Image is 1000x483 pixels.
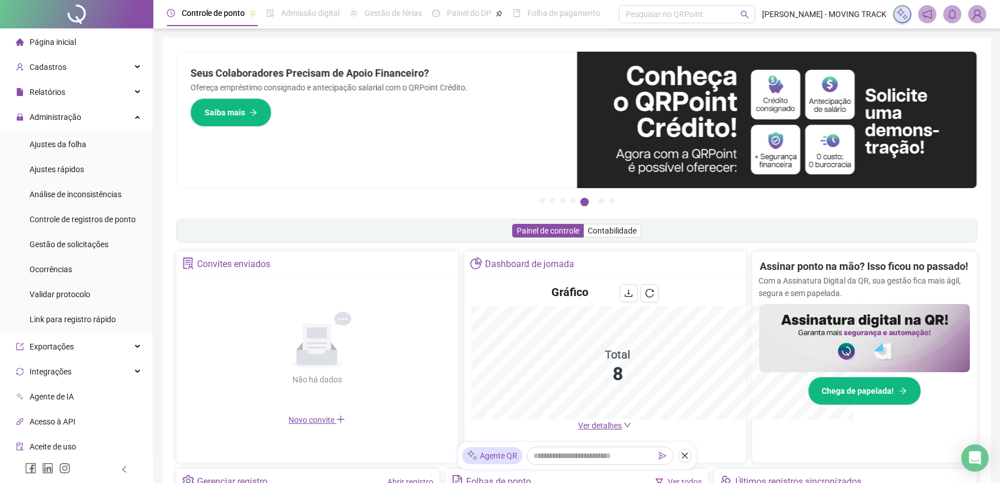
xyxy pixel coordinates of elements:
span: Novo convite [288,415,345,424]
span: file [16,88,24,96]
h4: Gráfico [551,284,588,300]
span: Aceite de uso [30,442,76,451]
img: 18027 [969,6,986,23]
span: Chega de papelada! [822,385,894,397]
span: Contabilidade [588,226,637,235]
span: bell [947,9,957,19]
span: Gestão de solicitações [30,240,108,249]
span: sync [16,368,24,376]
span: Folha de pagamento [528,9,600,18]
span: clock-circle [167,9,175,17]
span: Painel de controle [517,226,579,235]
span: reload [645,289,654,298]
span: left [120,465,128,473]
button: 5 [580,198,589,206]
button: 1 [539,198,545,203]
span: arrow-right [249,109,257,116]
span: dashboard [432,9,440,17]
div: Open Intercom Messenger [961,444,989,472]
span: solution [182,257,194,269]
button: 4 [570,198,576,203]
img: sparkle-icon.fc2bf0ac1784a2077858766a79e2daf3.svg [467,450,478,462]
span: api [16,418,24,426]
span: pushpin [249,10,256,17]
span: close [681,452,689,460]
a: Ver detalhes down [578,421,631,430]
span: arrow-right [899,387,907,395]
div: Convites enviados [197,255,270,274]
span: download [624,289,633,298]
span: pushpin [496,10,503,17]
span: Controle de ponto [182,9,245,18]
button: 6 [599,198,604,203]
span: Relatórios [30,88,65,97]
span: sun [350,9,358,17]
div: Agente QR [462,447,522,464]
span: Ajustes da folha [30,140,86,149]
span: Admissão digital [281,9,340,18]
button: Chega de papelada! [808,377,921,405]
span: Painel do DP [447,9,491,18]
div: Dashboard de jornada [485,255,574,274]
button: 2 [550,198,555,203]
button: 7 [609,198,614,203]
img: banner%2F11e687cd-1386-4cbd-b13b-7bd81425532d.png [577,52,977,188]
span: Ajustes rápidos [30,165,84,174]
img: banner%2F02c71560-61a6-44d4-94b9-c8ab97240462.png [759,304,970,372]
div: Não há dados [265,373,369,386]
span: down [624,421,631,429]
h2: Seus Colaboradores Precisam de Apoio Financeiro? [190,65,563,81]
span: Página inicial [30,38,76,47]
span: Acesso à API [30,417,76,426]
span: Saiba mais [204,106,245,119]
span: lock [16,113,24,121]
button: Saiba mais [190,98,271,127]
span: Análise de inconsistências [30,190,122,199]
p: Ofereça empréstimo consignado e antecipação salarial com o QRPoint Crédito. [190,81,563,94]
p: Com a Assinatura Digital da QR, sua gestão fica mais ágil, segura e sem papelada. [759,274,970,299]
span: Controle de registros de ponto [30,215,136,224]
span: instagram [59,463,70,474]
img: sparkle-icon.fc2bf0ac1784a2077858766a79e2daf3.svg [896,8,909,20]
span: Integrações [30,367,72,376]
span: facebook [25,463,36,474]
span: audit [16,443,24,451]
span: send [659,452,667,460]
span: search [740,10,749,19]
span: Gestão de férias [365,9,422,18]
span: linkedin [42,463,53,474]
span: notification [922,9,932,19]
span: book [513,9,521,17]
span: plus [336,415,345,424]
span: user-add [16,63,24,71]
h2: Assinar ponto na mão? Isso ficou no passado! [760,259,969,274]
span: [PERSON_NAME] - MOVING TRACK [762,8,886,20]
span: file-done [266,9,274,17]
span: Ocorrências [30,265,72,274]
span: export [16,343,24,351]
span: home [16,38,24,46]
span: Exportações [30,342,74,351]
span: Validar protocolo [30,290,90,299]
span: Ver detalhes [578,421,622,430]
span: Administração [30,113,81,122]
span: Agente de IA [30,392,74,401]
button: 3 [560,198,566,203]
span: Cadastros [30,63,66,72]
span: pie-chart [470,257,482,269]
span: Link para registro rápido [30,315,116,324]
